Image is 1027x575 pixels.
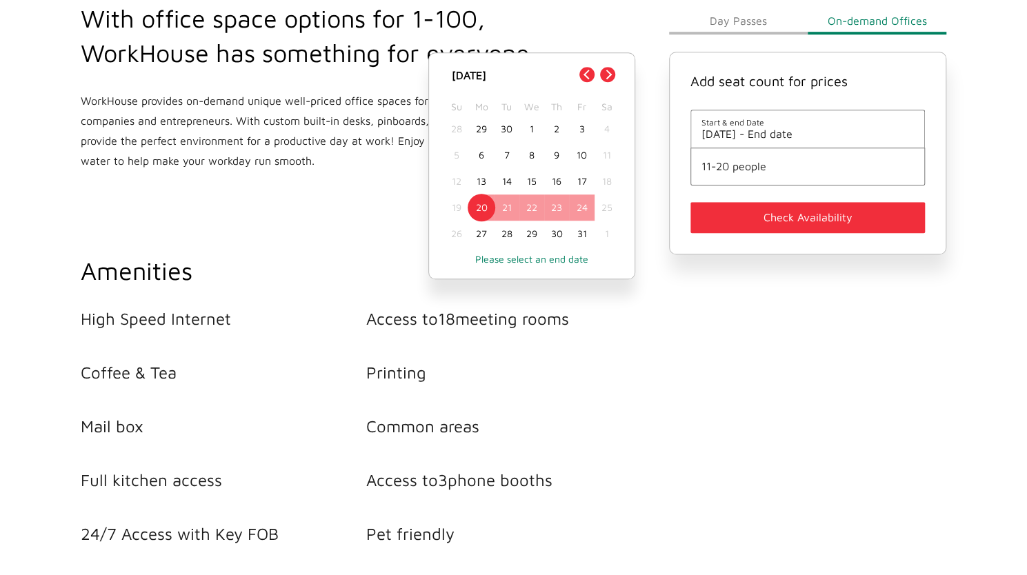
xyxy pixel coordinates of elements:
[544,168,569,194] div: Choose Thursday, October 16th, 2025
[81,91,604,171] p: WorkHouse provides on-demand unique well-priced office spaces for small and medium-sized companie...
[366,470,652,490] li: Access to 3 phone booths
[444,97,469,116] div: Su
[595,97,619,116] div: Sa
[569,142,594,168] div: Choose Friday, October 10th, 2025
[701,118,915,141] button: Start & end Date[DATE] - End date
[444,67,619,83] div: [DATE]
[701,161,915,173] button: 11-20 people
[519,142,544,168] div: Choose Wednesday, October 8th, 2025
[519,168,544,194] div: Choose Wednesday, October 15th, 2025
[81,470,367,490] li: Full kitchen access
[494,116,519,142] div: Choose Tuesday, September 30th, 2025
[701,128,915,141] span: [DATE] - End date
[544,97,569,116] div: Th
[808,7,946,34] button: On-demand Offices
[494,97,519,116] div: Tu
[469,142,494,168] div: Choose Monday, October 6th, 2025
[81,254,652,288] h2: Amenities
[669,7,808,34] button: Day Passes
[600,67,615,82] button: Next Month
[494,194,519,221] div: Choose Tuesday, October 21st, 2025
[569,221,594,247] div: Choose Friday, October 31st, 2025
[469,194,494,221] div: Choose Monday, October 20th, 2025
[519,221,544,247] div: Choose Wednesday, October 29th, 2025
[469,221,494,247] div: Choose Monday, October 27th, 2025
[469,168,494,194] div: Choose Monday, October 13th, 2025
[569,97,594,116] div: Fr
[701,118,915,128] span: Start & end Date
[366,363,652,382] li: Printing
[544,221,569,247] div: Choose Thursday, October 30th, 2025
[579,67,595,82] button: Previous Month
[469,97,494,116] div: Mo
[569,194,594,221] div: Choose Friday, October 24th, 2025
[81,416,367,436] li: Mail box
[366,524,652,543] li: Pet friendly
[366,309,652,328] li: Access to 18 meeting rooms
[519,116,544,142] div: Choose Wednesday, October 1st, 2025
[519,97,544,116] div: We
[690,202,926,233] button: Check Availability
[443,253,621,265] p: Please select an end date
[494,221,519,247] div: Choose Tuesday, October 28th, 2025
[544,116,569,142] div: Choose Thursday, October 2nd, 2025
[569,116,594,142] div: Choose Friday, October 3rd, 2025
[519,194,544,221] div: Choose Wednesday, October 22nd, 2025
[569,168,594,194] div: Choose Friday, October 17th, 2025
[81,524,367,543] li: 24/7 Access with Key FOB
[366,416,652,436] li: Common areas
[494,168,519,194] div: Choose Tuesday, October 14th, 2025
[81,309,367,328] li: High Speed Internet
[544,194,569,221] div: Choose Thursday, October 23rd, 2025
[81,1,604,70] h2: With office space options for 1-100, WorkHouse has something for everyone.
[544,142,569,168] div: Choose Thursday, October 9th, 2025
[469,116,494,142] div: Choose Monday, September 29th, 2025
[444,116,619,247] div: month 2025-10
[494,142,519,168] div: Choose Tuesday, October 7th, 2025
[690,73,926,89] h4: Add seat count for prices
[81,363,367,382] li: Coffee & Tea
